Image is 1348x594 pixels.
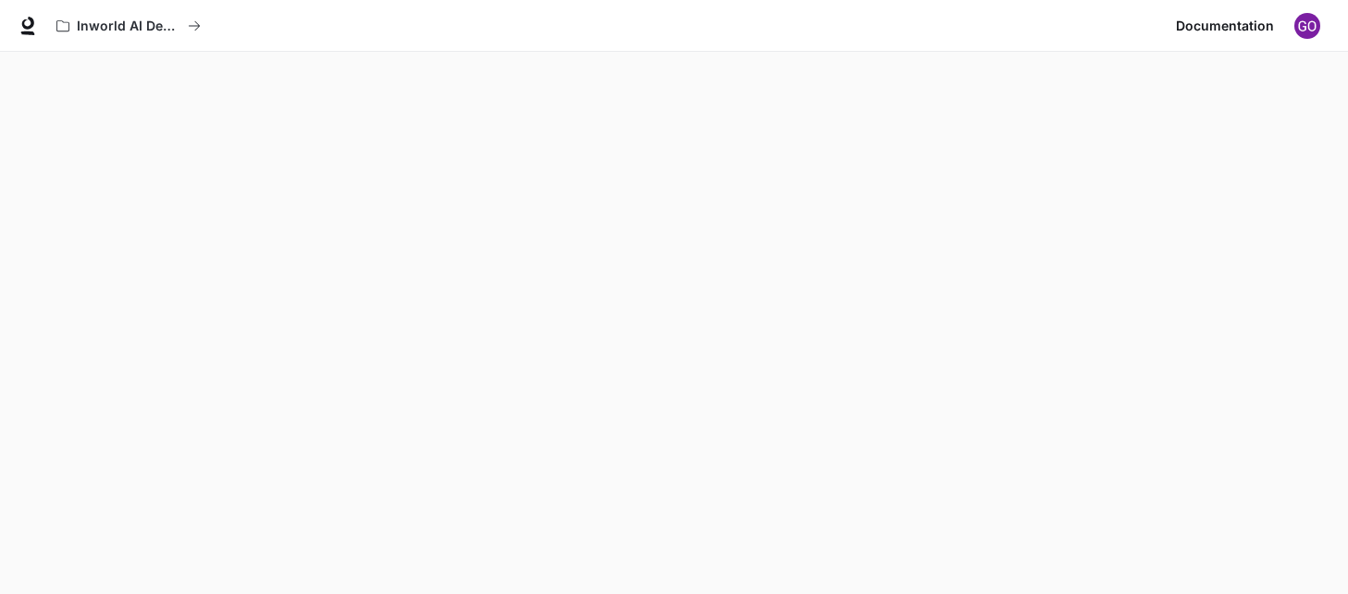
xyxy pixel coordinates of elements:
button: User avatar [1289,7,1326,44]
img: User avatar [1294,13,1320,39]
p: Inworld AI Demos [77,19,180,34]
button: All workspaces [48,7,209,44]
span: Documentation [1176,15,1274,38]
a: Documentation [1169,7,1281,44]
